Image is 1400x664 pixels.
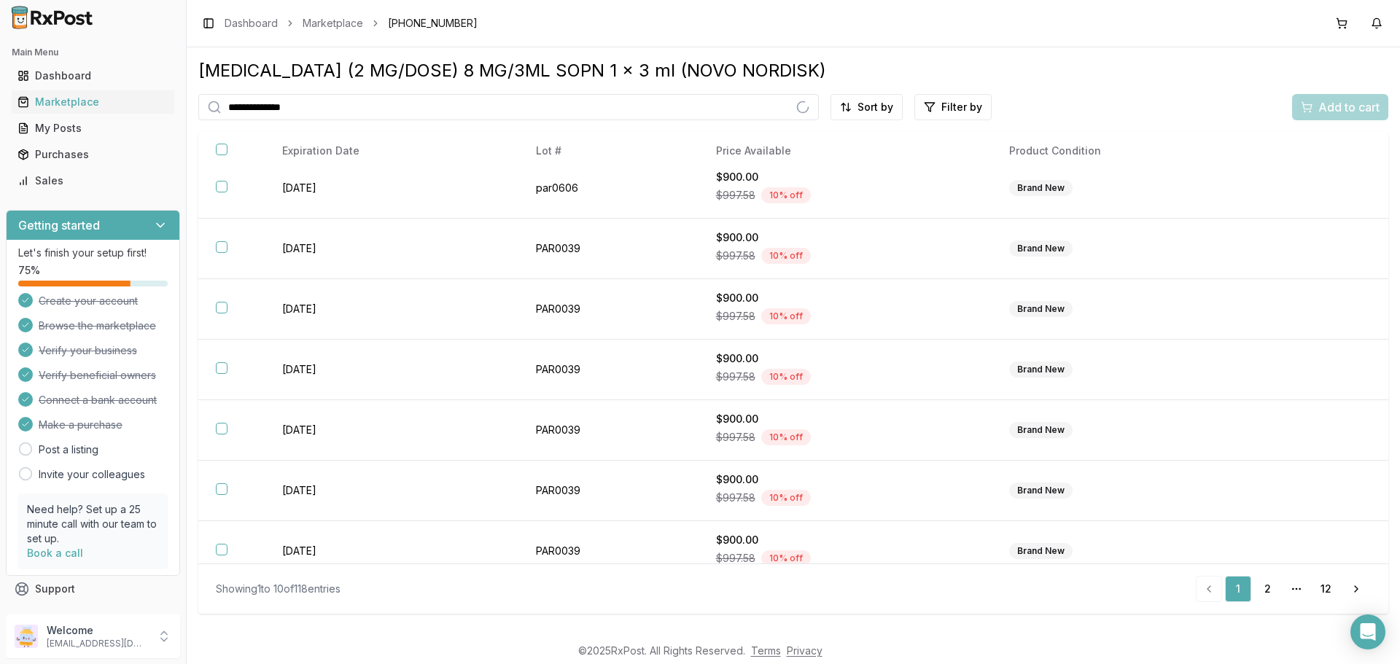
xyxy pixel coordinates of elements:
div: [MEDICAL_DATA] (2 MG/DOSE) 8 MG/3ML SOPN 1 x 3 ml (NOVO NORDISK) [198,59,1388,82]
div: 10 % off [761,308,811,324]
span: Create your account [39,294,138,308]
div: $900.00 [716,291,975,305]
span: Verify beneficial owners [39,368,156,383]
a: Marketplace [303,16,363,31]
div: Brand New [1009,422,1073,438]
th: Expiration Date [265,132,518,171]
button: Sort by [831,94,903,120]
button: Filter by [914,94,992,120]
p: Let's finish your setup first! [18,246,168,260]
div: Brand New [1009,483,1073,499]
button: Support [6,576,180,602]
div: 10 % off [761,187,811,203]
a: Privacy [787,644,822,657]
th: Price Available [699,132,992,171]
span: 75 % [18,263,40,278]
span: [PHONE_NUMBER] [388,16,478,31]
span: $997.58 [716,249,755,263]
span: $997.58 [716,551,755,566]
div: $900.00 [716,412,975,426]
th: Lot # [518,132,699,171]
td: [DATE] [265,158,518,219]
span: Filter by [941,100,982,114]
span: Make a purchase [39,418,122,432]
div: Brand New [1009,241,1073,257]
td: [DATE] [265,400,518,461]
span: $997.58 [716,370,755,384]
a: Dashboard [12,63,174,89]
div: 10 % off [761,248,811,264]
a: Terms [751,644,781,657]
nav: pagination [1196,576,1371,602]
th: Product Condition [992,132,1279,171]
td: PAR0039 [518,340,699,400]
button: Purchases [6,143,180,166]
span: $997.58 [716,188,755,203]
span: Verify your business [39,343,137,358]
img: RxPost Logo [6,6,99,29]
a: Post a listing [39,442,98,457]
span: Connect a bank account [39,393,157,407]
div: Brand New [1009,180,1073,196]
span: Feedback [35,608,85,622]
span: Browse the marketplace [39,319,156,333]
img: User avatar [15,625,38,648]
p: Need help? Set up a 25 minute call with our team to set up. [27,502,159,546]
a: Sales [12,168,174,194]
div: 10 % off [761,429,811,445]
a: Book a call [27,547,83,559]
div: Brand New [1009,543,1073,559]
td: PAR0039 [518,219,699,279]
button: Marketplace [6,90,180,114]
div: Open Intercom Messenger [1350,614,1385,649]
a: Dashboard [225,16,278,31]
td: [DATE] [265,219,518,279]
a: Marketplace [12,89,174,115]
a: Purchases [12,141,174,168]
div: $900.00 [716,230,975,245]
a: My Posts [12,115,174,141]
div: Brand New [1009,362,1073,378]
button: Feedback [6,602,180,628]
td: PAR0039 [518,279,699,340]
nav: breadcrumb [225,16,478,31]
td: PAR0039 [518,461,699,521]
button: Dashboard [6,64,180,87]
a: 12 [1312,576,1339,602]
div: Purchases [17,147,168,162]
td: [DATE] [265,521,518,582]
a: Invite your colleagues [39,467,145,482]
p: [EMAIL_ADDRESS][DOMAIN_NAME] [47,638,148,649]
div: 10 % off [761,490,811,506]
span: $997.58 [716,430,755,445]
div: Showing 1 to 10 of 118 entries [216,582,341,596]
span: $997.58 [716,491,755,505]
div: Marketplace [17,95,168,109]
h2: Main Menu [12,47,174,58]
div: Dashboard [17,69,168,83]
a: 2 [1254,576,1280,602]
td: PAR0039 [518,400,699,461]
div: $900.00 [716,533,975,547]
a: Go to next page [1342,576,1371,602]
td: [DATE] [265,340,518,400]
div: My Posts [17,121,168,136]
div: 10 % off [761,550,811,566]
span: Sort by [857,100,893,114]
button: My Posts [6,117,180,140]
div: $900.00 [716,472,975,487]
span: $997.58 [716,309,755,324]
a: 1 [1225,576,1251,602]
div: $900.00 [716,351,975,366]
td: PAR0039 [518,521,699,582]
div: 10 % off [761,369,811,385]
td: [DATE] [265,279,518,340]
td: par0606 [518,158,699,219]
h3: Getting started [18,216,100,234]
div: Sales [17,173,168,188]
div: $900.00 [716,170,975,184]
div: Brand New [1009,301,1073,317]
p: Welcome [47,623,148,638]
td: [DATE] [265,461,518,521]
button: Sales [6,169,180,192]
